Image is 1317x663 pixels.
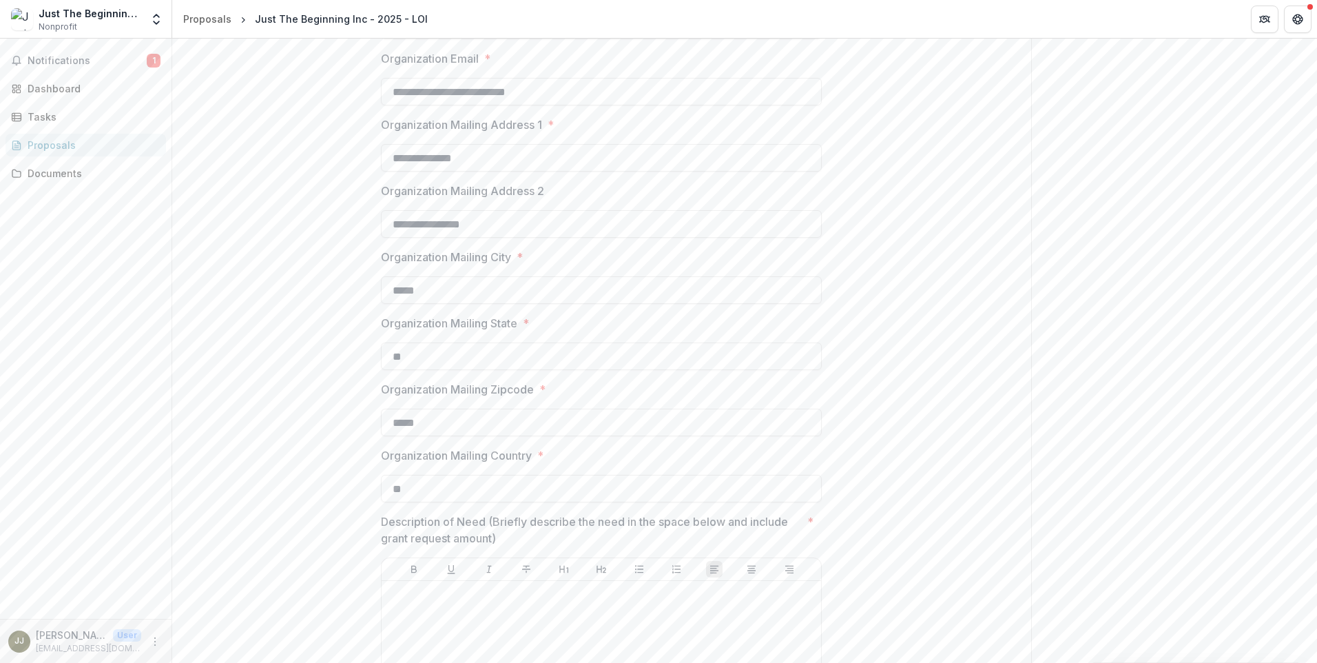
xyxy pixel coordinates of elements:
p: [PERSON_NAME] [36,628,107,642]
div: Just The Beginning Inc [39,6,141,21]
p: Organization Email [381,50,479,67]
nav: breadcrumb [178,9,433,29]
button: Align Left [706,561,723,578]
button: Align Center [743,561,760,578]
p: Organization Mailing Zipcode [381,381,534,398]
div: Just The Beginning Inc - 2025 - LOI [255,12,428,26]
button: Open entity switcher [147,6,166,33]
button: More [147,633,163,650]
button: Strike [518,561,535,578]
p: Organization Mailing Country [381,447,532,464]
a: Proposals [178,9,237,29]
button: Underline [443,561,459,578]
button: Align Right [781,561,798,578]
div: Tasks [28,110,155,124]
p: User [113,629,141,642]
button: Heading 1 [556,561,572,578]
button: Partners [1251,6,1278,33]
p: Organization Mailing City [381,249,511,265]
div: Documents [28,166,155,181]
p: [EMAIL_ADDRESS][DOMAIN_NAME] [36,642,141,655]
button: Get Help [1284,6,1311,33]
a: Tasks [6,105,166,128]
a: Documents [6,162,166,185]
div: Proposals [183,12,231,26]
img: Just The Beginning Inc [11,8,33,30]
span: Nonprofit [39,21,77,33]
div: Dashboard [28,81,155,96]
button: Italicize [481,561,497,578]
a: Dashboard [6,77,166,100]
p: Organization Mailing State [381,315,517,331]
span: 1 [147,54,160,68]
button: Heading 2 [593,561,610,578]
button: Ordered List [668,561,685,578]
div: Jenice Jones [14,637,24,646]
a: Proposals [6,134,166,156]
div: Proposals [28,138,155,152]
p: Description of Need (Briefly describe the need in the space below and include grant request amount) [381,513,802,547]
button: Bullet List [631,561,647,578]
button: Bold [406,561,422,578]
span: Notifications [28,55,147,67]
button: Notifications1 [6,50,166,72]
p: Organization Mailing Address 1 [381,116,542,133]
p: Organization Mailing Address 2 [381,183,544,199]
